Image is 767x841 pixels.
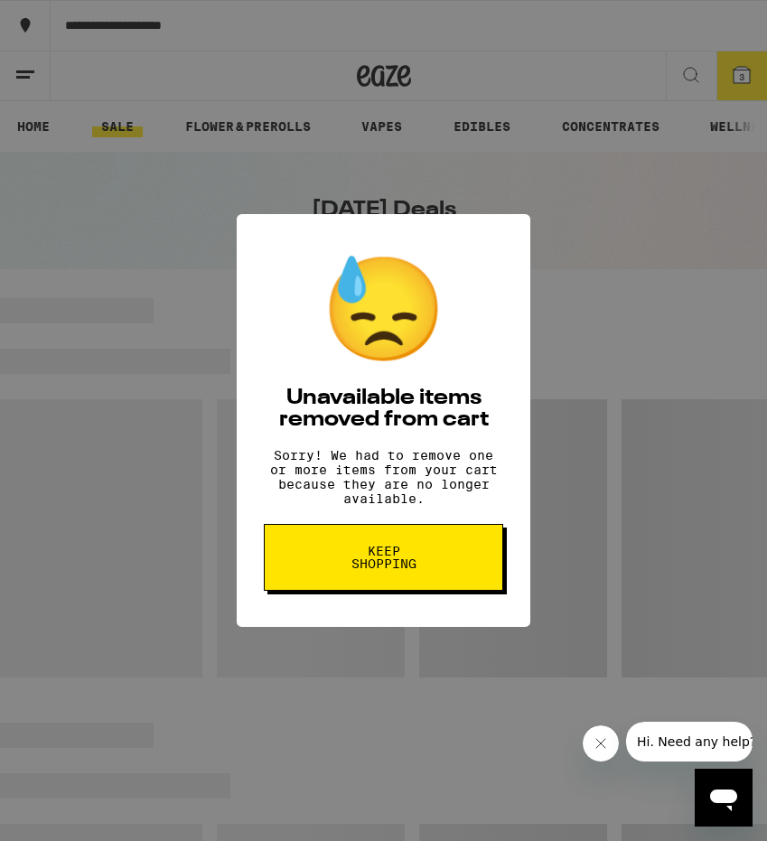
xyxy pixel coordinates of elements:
button: Keep Shopping [264,524,503,591]
iframe: Message from company [626,722,753,762]
iframe: Button to launch messaging window [695,769,753,827]
span: Hi. Need any help? [11,13,130,27]
p: Sorry! We had to remove one or more items from your cart because they are no longer available. [264,448,503,506]
span: Keep Shopping [337,545,430,570]
h2: Unavailable items removed from cart [264,388,503,431]
div: 😓 [321,250,447,369]
iframe: Close message [583,725,619,762]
